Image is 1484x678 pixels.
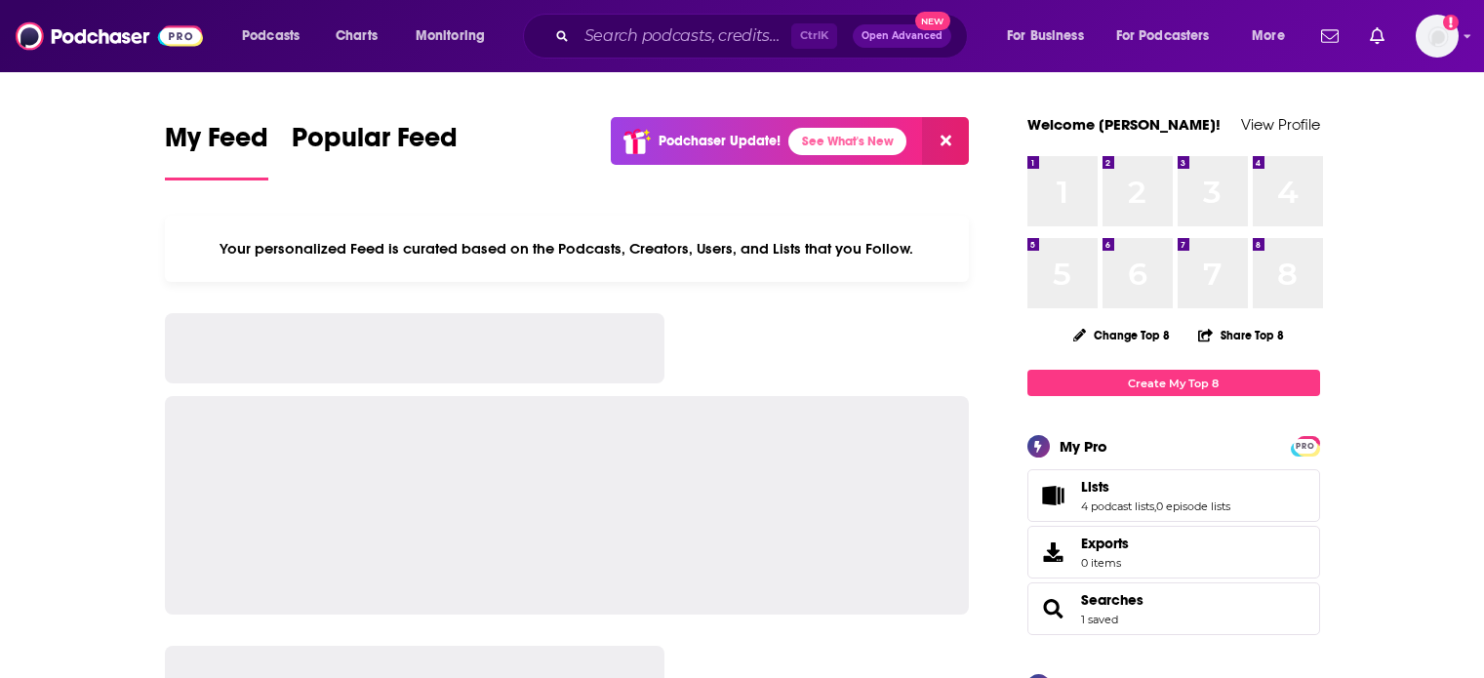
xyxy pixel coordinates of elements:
[416,22,485,50] span: Monitoring
[1034,595,1073,622] a: Searches
[1081,478,1109,496] span: Lists
[165,121,268,166] span: My Feed
[1313,20,1346,53] a: Show notifications dropdown
[1081,591,1143,609] a: Searches
[16,18,203,55] img: Podchaser - Follow, Share and Rate Podcasts
[292,121,458,166] span: Popular Feed
[228,20,325,52] button: open menu
[1252,22,1285,50] span: More
[1294,438,1317,453] a: PRO
[1007,22,1084,50] span: For Business
[1027,582,1320,635] span: Searches
[1081,499,1154,513] a: 4 podcast lists
[165,121,268,180] a: My Feed
[853,24,951,48] button: Open AdvancedNew
[1027,469,1320,522] span: Lists
[659,133,781,149] p: Podchaser Update!
[1081,535,1129,552] span: Exports
[1116,22,1210,50] span: For Podcasters
[993,20,1108,52] button: open menu
[1034,482,1073,509] a: Lists
[1416,15,1459,58] img: User Profile
[1362,20,1392,53] a: Show notifications dropdown
[1238,20,1309,52] button: open menu
[165,216,970,282] div: Your personalized Feed is curated based on the Podcasts, Creators, Users, and Lists that you Follow.
[541,14,986,59] div: Search podcasts, credits, & more...
[788,128,906,155] a: See What's New
[1156,499,1230,513] a: 0 episode lists
[1416,15,1459,58] span: Logged in as ColinMcA
[1027,526,1320,578] a: Exports
[1443,15,1459,30] svg: Add a profile image
[1062,323,1183,347] button: Change Top 8
[336,22,378,50] span: Charts
[915,12,950,30] span: New
[1241,115,1320,134] a: View Profile
[292,121,458,180] a: Popular Feed
[1081,478,1230,496] a: Lists
[862,31,943,41] span: Open Advanced
[323,20,389,52] a: Charts
[1060,437,1107,456] div: My Pro
[1081,613,1118,626] a: 1 saved
[1154,499,1156,513] span: ,
[791,23,837,49] span: Ctrl K
[577,20,791,52] input: Search podcasts, credits, & more...
[1294,439,1317,454] span: PRO
[1103,20,1238,52] button: open menu
[1081,556,1129,570] span: 0 items
[1027,115,1221,134] a: Welcome [PERSON_NAME]!
[1027,370,1320,396] a: Create My Top 8
[1034,538,1073,566] span: Exports
[402,20,510,52] button: open menu
[1416,15,1459,58] button: Show profile menu
[1197,316,1285,354] button: Share Top 8
[242,22,300,50] span: Podcasts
